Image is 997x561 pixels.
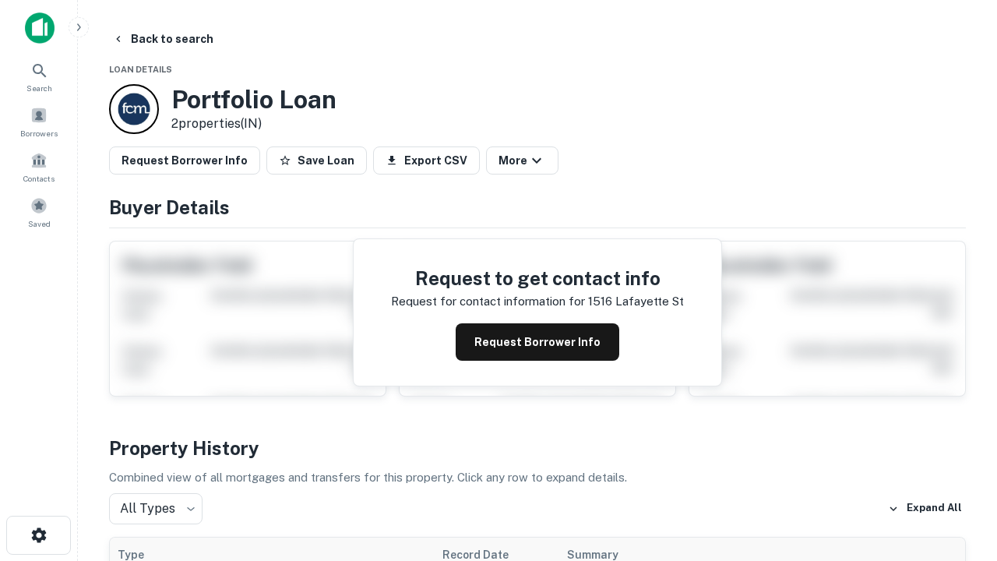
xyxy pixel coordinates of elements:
img: capitalize-icon.png [25,12,55,44]
p: 1516 lafayette st [588,292,684,311]
p: 2 properties (IN) [171,115,336,133]
h4: Request to get contact info [391,264,684,292]
span: Search [26,82,52,94]
a: Search [5,55,73,97]
p: Combined view of all mortgages and transfers for this property. Click any row to expand details. [109,468,966,487]
a: Borrowers [5,101,73,143]
h3: Portfolio Loan [171,85,336,115]
a: Contacts [5,146,73,188]
span: Borrowers [20,127,58,139]
button: Export CSV [373,146,480,175]
span: Contacts [23,172,55,185]
button: Back to search [106,25,220,53]
span: Loan Details [109,65,172,74]
p: Request for contact information for [391,292,585,311]
button: Expand All [884,497,966,520]
button: Request Borrower Info [456,323,619,361]
button: Request Borrower Info [109,146,260,175]
button: Save Loan [266,146,367,175]
h4: Buyer Details [109,193,966,221]
a: Saved [5,191,73,233]
iframe: Chat Widget [919,436,997,511]
div: All Types [109,493,203,524]
span: Saved [28,217,51,230]
button: More [486,146,558,175]
h4: Property History [109,434,966,462]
